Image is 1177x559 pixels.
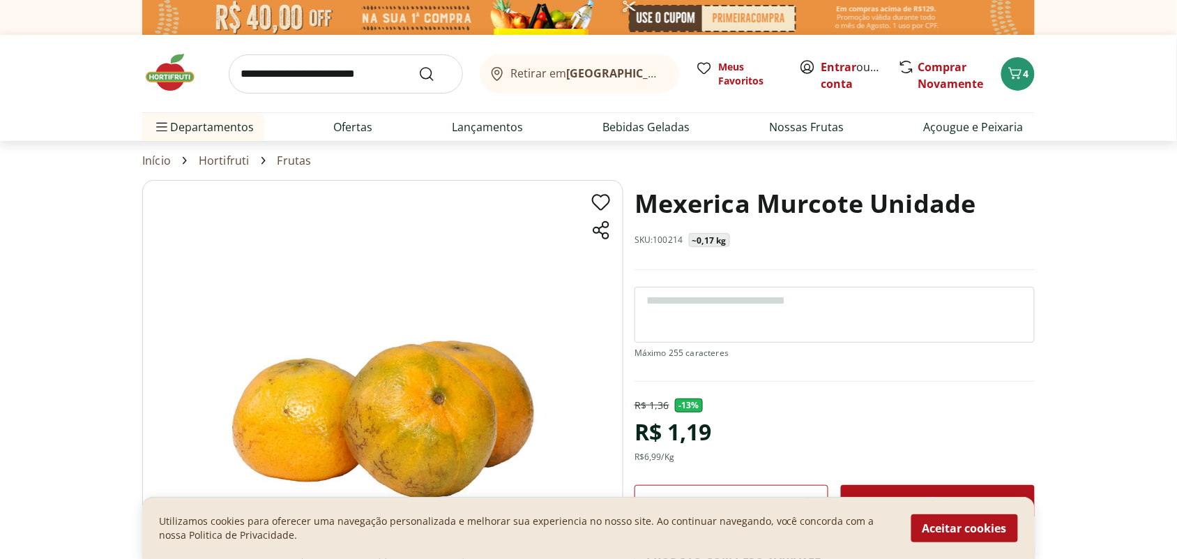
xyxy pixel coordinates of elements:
[452,119,523,135] a: Lançamentos
[142,180,623,517] img: Principal
[511,67,665,80] span: Retirar em
[901,493,975,510] span: Adicionar
[159,514,895,542] p: Utilizamos cookies para oferecer uma navegação personalizada e melhorar sua experiencia no nosso ...
[841,485,1035,519] button: Adicionar
[278,154,312,167] a: Frutas
[924,119,1024,135] a: Açougue e Peixaria
[333,119,372,135] a: Ofertas
[821,59,898,91] a: Criar conta
[603,119,690,135] a: Bebidas Geladas
[153,110,254,144] span: Departamentos
[675,398,703,412] span: - 13 %
[911,514,1018,542] button: Aceitar cookies
[142,52,212,94] img: Hortifruti
[696,60,782,88] a: Meus Favoritos
[142,154,171,167] a: Início
[692,235,727,246] p: ~0,17 kg
[418,66,452,82] button: Submit Search
[718,60,782,88] span: Meus Favoritos
[821,59,857,75] a: Entrar
[199,154,250,167] a: Hortifruti
[229,54,463,94] input: search
[635,234,683,246] p: SKU: 100214
[635,180,976,228] h1: Mexerica Murcote Unidade
[918,59,984,91] a: Comprar Novamente
[153,110,170,144] button: Menu
[770,119,844,135] a: Nossas Frutas
[635,452,674,463] div: R$ 6,99 /Kg
[480,54,679,94] button: Retirar em[GEOGRAPHIC_DATA]/[GEOGRAPHIC_DATA]
[635,398,669,412] p: R$ 1,36
[1024,67,1029,80] span: 4
[635,412,712,452] div: R$ 1,19
[1001,57,1035,91] button: Carrinho
[821,59,883,92] span: ou
[567,66,802,81] b: [GEOGRAPHIC_DATA]/[GEOGRAPHIC_DATA]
